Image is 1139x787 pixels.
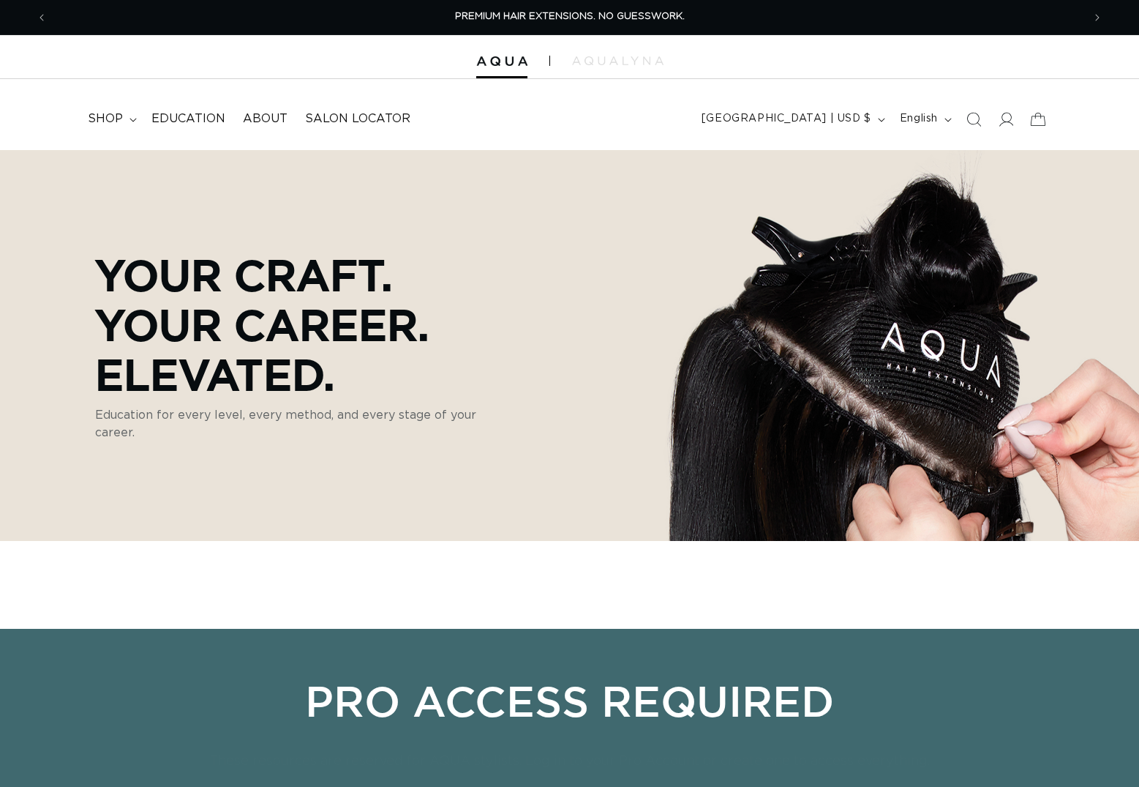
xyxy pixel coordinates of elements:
[95,406,512,441] p: Education for every level, every method, and every stage of your career.
[151,111,225,127] span: Education
[476,56,527,67] img: Aqua Hair Extensions
[143,102,234,135] a: Education
[95,250,512,399] p: Your Craft. Your Career. Elevated.
[900,111,938,127] span: English
[79,102,143,135] summary: shop
[305,111,410,127] span: Salon Locator
[296,102,419,135] a: Salon Locator
[572,56,664,65] img: aqualyna.com
[693,105,891,133] button: [GEOGRAPHIC_DATA] | USD $
[702,111,871,127] span: [GEOGRAPHIC_DATA] | USD $
[243,111,287,127] span: About
[88,111,123,127] span: shop
[26,4,58,31] button: Previous announcement
[455,12,685,21] span: PREMIUM HAIR EXTENSIONS. NO GUESSWORK.
[1081,4,1113,31] button: Next announcement
[891,105,958,133] button: English
[208,676,931,726] p: Pro Access Required
[958,103,990,135] summary: Search
[208,752,931,771] p: These resources are reserved for AQUA stylists. Log in to your Pro Account or create one to acces...
[234,102,296,135] a: About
